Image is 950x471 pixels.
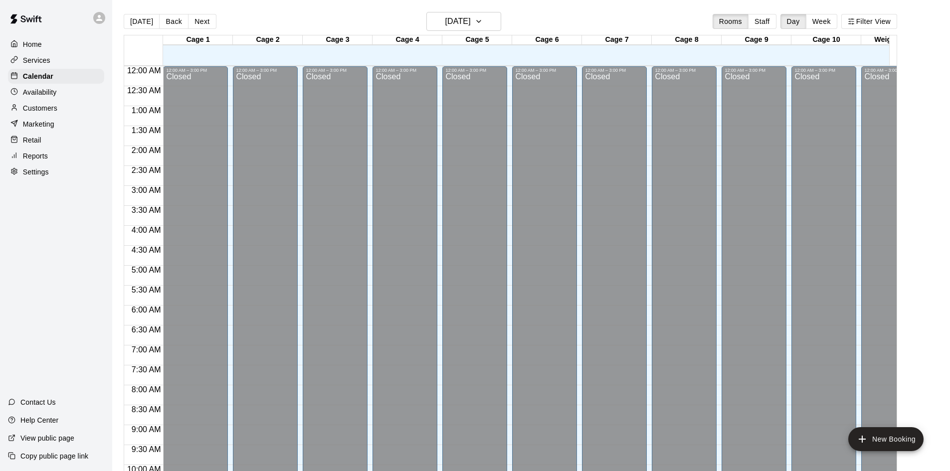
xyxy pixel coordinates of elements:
p: Reports [23,151,48,161]
button: [DATE] [426,12,501,31]
button: Day [780,14,806,29]
span: 5:00 AM [129,266,164,274]
span: 12:00 AM [125,66,164,75]
p: Availability [23,87,57,97]
a: Availability [8,85,104,100]
div: 12:00 AM – 3:00 PM [166,68,225,73]
div: 12:00 AM – 3:00 PM [445,68,504,73]
a: Services [8,53,104,68]
div: 12:00 AM – 3:00 PM [725,68,783,73]
span: 7:30 AM [129,365,164,374]
a: Customers [8,101,104,116]
p: Marketing [23,119,54,129]
span: 3:30 AM [129,206,164,214]
div: Cage 3 [303,35,373,45]
span: 3:00 AM [129,186,164,194]
div: Cage 8 [652,35,722,45]
div: 12:00 AM – 3:00 PM [306,68,365,73]
a: Marketing [8,117,104,132]
div: 12:00 AM – 3:00 PM [864,68,923,73]
button: add [848,427,924,451]
button: Staff [748,14,776,29]
p: Retail [23,135,41,145]
span: 8:00 AM [129,385,164,394]
div: Cage 9 [722,35,791,45]
p: Copy public page link [20,451,88,461]
span: 12:30 AM [125,86,164,95]
div: 12:00 AM – 3:00 PM [376,68,434,73]
div: Cage 1 [163,35,233,45]
p: Contact Us [20,397,56,407]
a: Retail [8,133,104,148]
span: 5:30 AM [129,286,164,294]
button: Filter View [841,14,897,29]
div: Cage 4 [373,35,442,45]
p: Help Center [20,415,58,425]
button: Rooms [713,14,749,29]
div: Cage 7 [582,35,652,45]
div: 12:00 AM – 3:00 PM [794,68,853,73]
span: 9:00 AM [129,425,164,434]
span: 4:30 AM [129,246,164,254]
div: 12:00 AM – 3:00 PM [515,68,574,73]
span: 2:30 AM [129,166,164,174]
div: Cage 10 [791,35,861,45]
a: Home [8,37,104,52]
span: 6:00 AM [129,306,164,314]
p: Settings [23,167,49,177]
span: 8:30 AM [129,405,164,414]
p: Services [23,55,50,65]
button: Next [188,14,216,29]
span: 1:00 AM [129,106,164,115]
p: Home [23,39,42,49]
div: 12:00 AM – 3:00 PM [236,68,295,73]
div: Weight room [861,35,931,45]
span: 2:00 AM [129,146,164,155]
div: Cage 6 [512,35,582,45]
a: Reports [8,149,104,163]
span: 1:30 AM [129,126,164,135]
p: Calendar [23,71,53,81]
p: View public page [20,433,74,443]
div: Cage 2 [233,35,303,45]
span: 9:30 AM [129,445,164,454]
span: 7:00 AM [129,345,164,354]
button: Week [806,14,837,29]
div: 12:00 AM – 3:00 PM [655,68,714,73]
button: Back [159,14,189,29]
span: 6:30 AM [129,325,164,334]
p: Customers [23,103,57,113]
span: 4:00 AM [129,226,164,234]
a: Calendar [8,69,104,84]
h6: [DATE] [445,14,471,28]
div: Cage 5 [442,35,512,45]
div: 12:00 AM – 3:00 PM [585,68,644,73]
button: [DATE] [124,14,160,29]
a: Settings [8,164,104,179]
